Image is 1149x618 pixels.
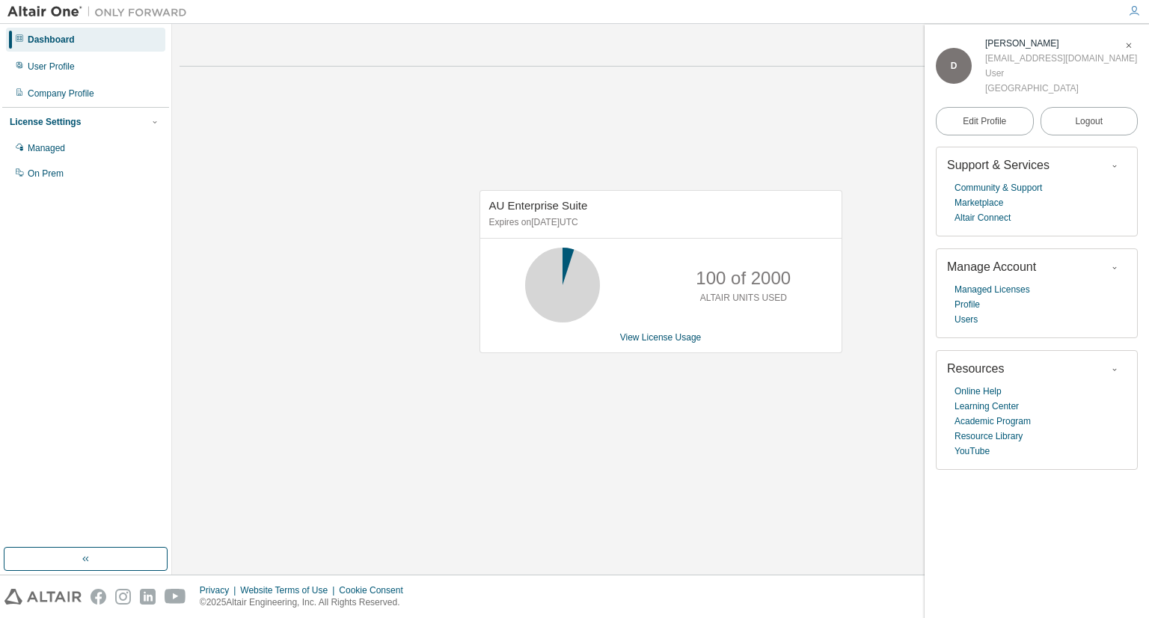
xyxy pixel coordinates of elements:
div: Dashboard [28,34,75,46]
a: Academic Program [955,414,1031,429]
div: Dianne Mae Gabutero [985,36,1137,51]
a: Community & Support [955,180,1042,195]
a: Learning Center [955,399,1019,414]
p: Expires on [DATE] UTC [489,216,829,229]
img: linkedin.svg [140,589,156,605]
div: Privacy [200,584,240,596]
div: Website Terms of Use [240,584,339,596]
div: Cookie Consent [339,584,411,596]
p: ALTAIR UNITS USED [700,292,787,305]
a: YouTube [955,444,990,459]
p: © 2025 Altair Engineering, Inc. All Rights Reserved. [200,596,412,609]
a: Users [955,312,978,327]
span: D [951,61,957,71]
div: License Settings [10,116,81,128]
img: Altair One [7,4,194,19]
a: Online Help [955,384,1002,399]
a: Marketplace [955,195,1003,210]
span: Resources [947,362,1004,375]
img: instagram.svg [115,589,131,605]
div: Managed [28,142,65,154]
button: Logout [1041,107,1139,135]
div: User Profile [28,61,75,73]
div: On Prem [28,168,64,180]
a: Altair Connect [955,210,1011,225]
a: Resource Library [955,429,1023,444]
span: Manage Account [947,260,1036,273]
span: Logout [1075,114,1103,129]
div: [GEOGRAPHIC_DATA] [985,81,1137,96]
span: Support & Services [947,159,1050,171]
span: AU Enterprise Suite [489,199,588,212]
a: Edit Profile [936,107,1034,135]
p: 100 of 2000 [696,266,791,291]
img: altair_logo.svg [4,589,82,605]
a: Managed Licenses [955,282,1030,297]
span: Edit Profile [963,115,1006,127]
div: User [985,66,1137,81]
a: View License Usage [620,332,702,343]
img: youtube.svg [165,589,186,605]
div: [EMAIL_ADDRESS][DOMAIN_NAME] [985,51,1137,66]
a: Profile [955,297,980,312]
div: Company Profile [28,88,94,100]
img: facebook.svg [91,589,106,605]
